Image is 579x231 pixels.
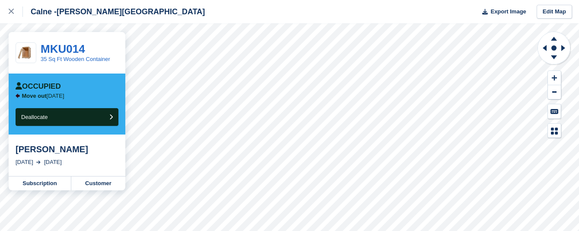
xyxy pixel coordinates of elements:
div: Calne -[PERSON_NAME][GEOGRAPHIC_DATA] [23,6,205,17]
button: Deallocate [16,108,118,126]
img: 180322_timberPackaging_websiteImages_1120x763px_removalParent2-500x340.jpg [16,46,36,59]
button: Zoom Out [548,85,561,99]
span: Move out [22,93,47,99]
img: arrow-right-light-icn-cde0832a797a2874e46488d9cf13f60e5c3a73dbe684e267c42b8395dfbc2abf.svg [36,160,41,164]
a: MKU014 [41,42,85,55]
button: Keyboard Shortcuts [548,104,561,119]
a: Customer [71,176,125,190]
span: Export Image [490,7,526,16]
img: arrow-left-icn-90495f2de72eb5bd0bd1c3c35deca35cc13f817d75bef06ecd7c0b315636ce7e.svg [16,93,20,98]
p: [DATE] [22,93,64,99]
a: Subscription [9,176,71,190]
a: 35 Sq Ft Wooden Container [41,56,110,62]
div: Occupied [16,82,61,91]
a: Edit Map [537,5,572,19]
button: Export Image [477,5,526,19]
span: Deallocate [21,114,48,120]
div: [DATE] [44,158,62,167]
div: [PERSON_NAME] [16,144,118,154]
button: Zoom In [548,71,561,85]
button: Map Legend [548,124,561,138]
div: [DATE] [16,158,33,167]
